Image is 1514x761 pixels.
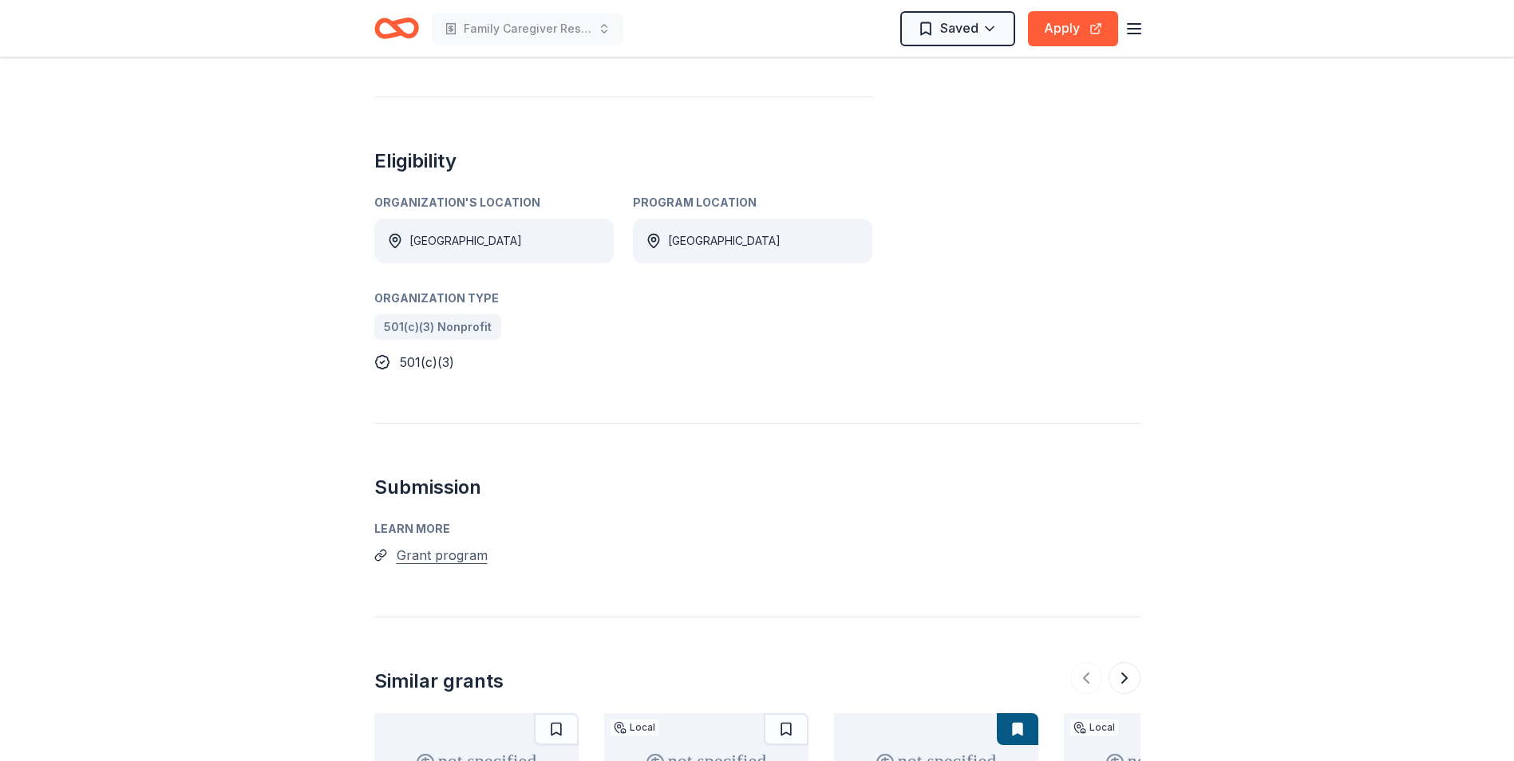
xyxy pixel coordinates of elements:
[374,519,1140,538] div: Learn more
[374,289,872,308] div: Organization Type
[409,231,522,250] div: [GEOGRAPHIC_DATA]
[384,317,492,337] span: 501(c)(3) Nonprofit
[464,19,591,38] span: Family Caregiver Respite
[374,668,504,694] div: Similar grants
[633,193,872,212] div: Program Location
[432,13,623,45] button: Family Caregiver Respite
[1070,720,1118,735] div: Local
[940,18,978,38] span: Saved
[374,314,501,340] a: 501(c)(3) Nonprofit
[400,354,454,370] span: 501(c)(3)
[1028,11,1118,46] button: Apply
[611,720,658,735] div: Local
[374,10,419,47] a: Home
[668,231,781,250] div: [GEOGRAPHIC_DATA]
[374,193,614,212] div: Organization's Location
[397,545,488,566] button: Grant program
[900,11,1015,46] button: Saved
[374,475,1140,500] h2: Submission
[374,148,872,174] h2: Eligibility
